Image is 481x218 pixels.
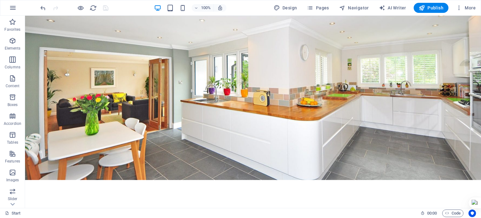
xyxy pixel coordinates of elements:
[5,46,21,51] p: Elements
[5,65,20,70] p: Columns
[5,159,20,164] p: Features
[456,5,476,11] span: More
[25,16,481,208] iframe: To enrich screen reader interactions, please activate Accessibility in Grammarly extension settings
[7,140,18,145] p: Tables
[468,210,476,217] button: Usercentrics
[427,210,437,217] span: 00 00
[6,178,19,183] p: Images
[5,210,21,217] a: Click to cancel selection. Double-click to open Pages
[442,210,463,217] button: Code
[8,102,18,107] p: Boxes
[421,210,437,217] h6: Session time
[432,211,432,215] span: :
[6,83,19,88] p: Content
[4,27,20,32] p: Favorites
[4,121,21,126] p: Accordion
[8,196,18,201] p: Slider
[453,3,478,13] button: More
[445,210,461,217] span: Code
